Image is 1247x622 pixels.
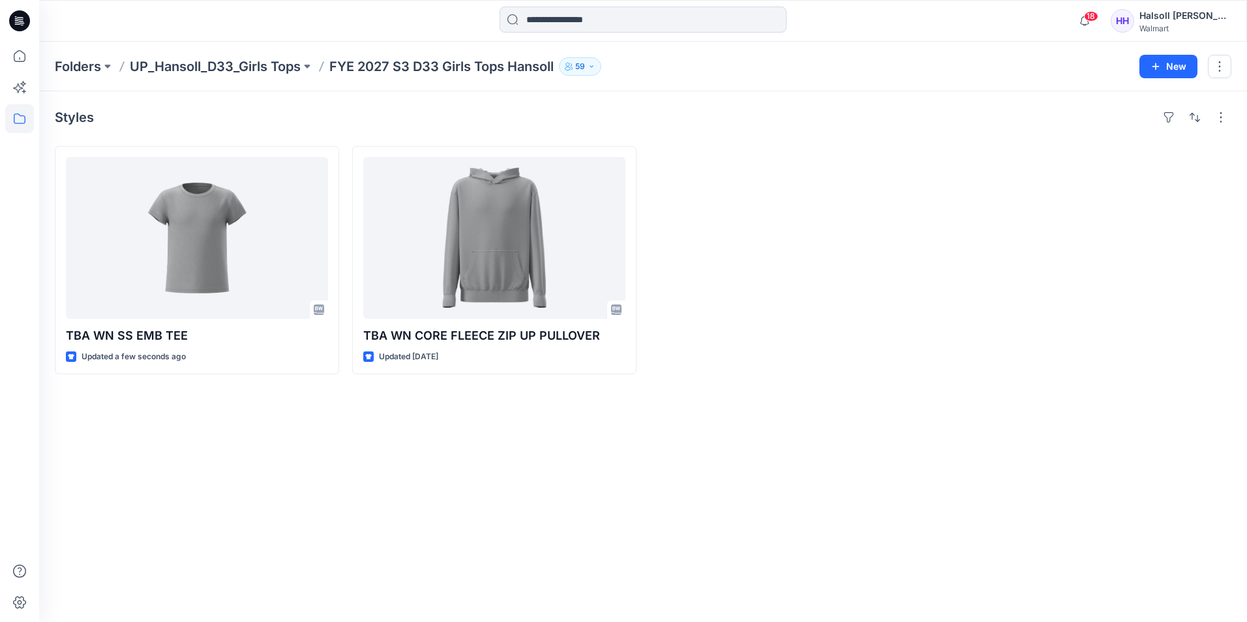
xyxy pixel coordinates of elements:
[1139,23,1231,33] div: Walmart
[66,157,328,319] a: TBA WN SS EMB TEE
[55,57,101,76] a: Folders
[559,57,601,76] button: 59
[379,350,438,364] p: Updated [DATE]
[130,57,301,76] a: UP_Hansoll_D33_Girls Tops
[1139,55,1197,78] button: New
[363,157,625,319] a: TBA WN CORE FLEECE ZIP UP PULLOVER
[575,59,585,74] p: 59
[1139,8,1231,23] div: Halsoll [PERSON_NAME] Girls Design Team
[1111,9,1134,33] div: HH
[1084,11,1098,22] span: 18
[82,350,186,364] p: Updated a few seconds ago
[55,110,94,125] h4: Styles
[329,57,554,76] p: FYE 2027 S3 D33 Girls Tops Hansoll
[66,327,328,345] p: TBA WN SS EMB TEE
[363,327,625,345] p: TBA WN CORE FLEECE ZIP UP PULLOVER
